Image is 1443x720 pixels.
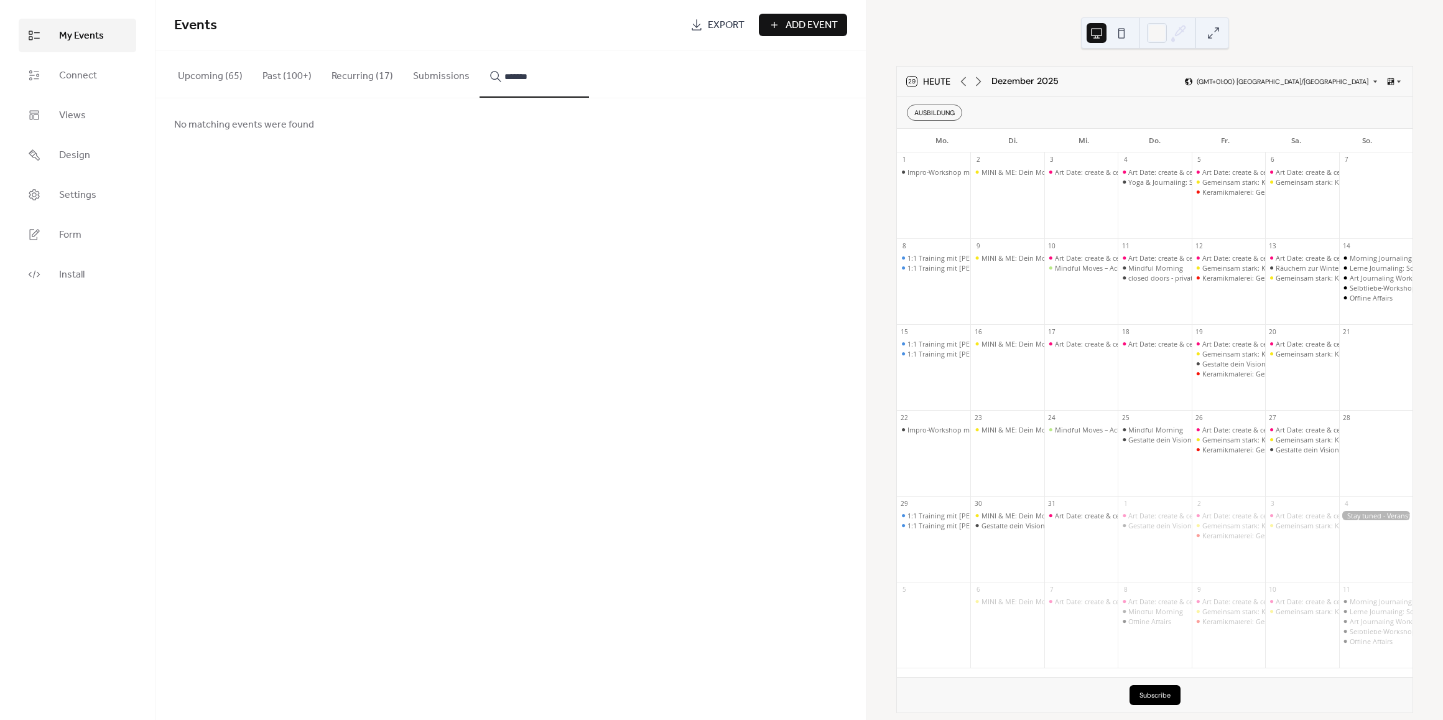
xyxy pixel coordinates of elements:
div: 5 [900,585,909,594]
div: Art Date: create & celebrate yourself [1118,597,1191,606]
div: Art Date: create & celebrate yourself [1276,597,1390,606]
div: Gemeinsam stark: Kreativzeit für Kind & Eltern [1192,263,1265,273]
div: Art Date: create & celebrate yourself [1128,339,1243,348]
div: Gemeinsam stark: Kreativzeit für Kind & Eltern [1276,435,1423,444]
div: Keramikmalerei: Gestalte deinen Selbstliebe-Anker [1202,369,1363,378]
div: 8 [900,241,909,250]
div: Art Date: create & celebrate yourself [1055,167,1169,177]
div: Mo. [907,129,978,152]
div: Keramikmalerei: Gestalte deinen Selbstliebe-Anker [1192,617,1265,626]
div: Lerne Journaling: Schreiben, das dich verändert [1339,607,1413,616]
div: Keramikmalerei: Gestalte deinen Selbstliebe-Anker [1202,273,1363,283]
div: Gemeinsam stark: Kreativzeit für Kind & Eltern [1202,435,1350,444]
div: Art Date: create & celebrate yourself [1055,597,1169,606]
div: Mindful Moves – Achtsame Körperübungen für mehr Balance [1044,425,1118,434]
div: Mindful Morning [1118,263,1191,273]
div: Offline Affairs [1350,637,1393,646]
div: 10 [1047,241,1056,250]
span: Settings [59,188,96,203]
div: Keramikmalerei: Gestalte deinen Selbstliebe-Anker [1192,531,1265,540]
div: Offline Affairs [1128,617,1171,626]
div: MINI & ME: Dein Moment mit Baby [981,253,1093,263]
div: 1:1 Training mit [PERSON_NAME] (digital oder 5020 [GEOGRAPHIC_DATA]) [907,521,1142,530]
button: Upcoming (65) [168,50,253,96]
div: Keramikmalerei: Gestalte deinen Selbstliebe-Anker [1202,187,1363,197]
div: 10 [1269,585,1278,594]
div: 6 [974,585,983,594]
div: 1:1 Training mit Caterina (digital oder 5020 Salzburg) [897,521,970,530]
div: 16 [974,327,983,336]
span: Export [708,18,745,33]
div: Gemeinsam stark: Kreativzeit für Kind & Eltern [1276,349,1423,358]
span: Design [59,148,90,163]
div: Gemeinsam stark: Kreativzeit für Kind & Eltern [1265,349,1339,358]
div: Mindful Morning [1128,263,1183,273]
div: MINI & ME: Dein Moment mit Baby [970,253,1044,263]
div: Offline Affairs [1118,617,1191,626]
div: Keramikmalerei: Gestalte deinen Selbstliebe-Anker [1202,531,1363,540]
div: Mindful Morning [1128,425,1183,434]
div: Gemeinsam stark: Kreativzeit für Kind & Eltern [1202,177,1350,187]
div: Art Date: create & celebrate yourself [1276,511,1390,520]
button: Subscribe [1130,685,1181,705]
div: 9 [1195,585,1204,594]
div: 4 [1121,156,1130,164]
div: Offline Affairs [1339,293,1413,302]
div: Art Date: create & celebrate yourself [1265,253,1339,263]
div: MINI & ME: Dein Moment mit Baby [970,167,1044,177]
div: 11 [1342,585,1351,594]
div: Art Date: create & celebrate yourself [1128,511,1243,520]
div: Art Date: create & celebrate yourself [1276,253,1390,263]
div: Gestalte dein Vision Board 2026 [1192,359,1265,368]
div: AUSBILDUNG [907,105,962,121]
div: Art Date: create & celebrate yourself [1192,597,1265,606]
div: Art Date: create & celebrate yourself [1128,167,1243,177]
div: 1:1 Training mit [PERSON_NAME] (digital oder 5020 [GEOGRAPHIC_DATA]) [907,263,1142,273]
div: closed doors - private circle [1128,273,1215,283]
div: 17 [1047,327,1056,336]
button: Add Event [759,14,847,36]
div: Offline Affairs [1350,293,1393,302]
div: MINI & ME: Dein Moment mit Baby [981,167,1093,177]
div: Keramikmalerei: Gestalte deinen Selbstliebe-Anker [1192,369,1265,378]
div: 3 [1269,499,1278,508]
div: Gemeinsam stark: Kreativzeit für Kind & Eltern [1202,521,1350,530]
div: Keramikmalerei: Gestalte deinen Selbstliebe-Anker [1202,617,1363,626]
div: Keramikmalerei: Gestalte deinen Selbstliebe-Anker [1192,187,1265,197]
a: Views [19,98,136,132]
div: Impro-Workshop mit Melanie Hufnagl [897,425,970,434]
div: Di. [978,129,1049,152]
div: Art Date: create & celebrate yourself [1118,167,1191,177]
div: Gemeinsam stark: Kreativzeit für Kind & Eltern [1265,607,1339,616]
div: Räuchern zur Wintersonnenwende [1276,263,1386,273]
div: Art Date: create & celebrate yourself [1192,511,1265,520]
div: Gemeinsam stark: Kreativzeit für Kind & Eltern [1202,607,1350,616]
div: 1:1 Training mit [PERSON_NAME] (digital oder 5020 [GEOGRAPHIC_DATA]) [907,339,1142,348]
div: Keramikmalerei: Gestalte deinen Selbstliebe-Anker [1192,445,1265,454]
div: 3 [1047,156,1056,164]
span: Add Event [786,18,838,33]
div: 13 [1269,241,1278,250]
div: Art Date: create & celebrate yourself [1044,511,1118,520]
div: MINI & ME: Dein Moment mit Baby [970,339,1044,348]
div: 1 [1121,499,1130,508]
button: Submissions [403,50,480,96]
div: Offline Affairs [1339,637,1413,646]
div: MINI & ME: Dein Moment mit Baby [981,597,1093,606]
div: 27 [1269,413,1278,422]
div: Yoga & Journaling: She. Breathes. Writes. [1128,177,1258,187]
div: Gestalte dein Vision Board 2026 [1128,521,1230,530]
div: So. [1332,129,1403,152]
div: Selbtliebe-Workshop: Der ehrliche Weg zurück zu dir - Buchung [1339,627,1413,636]
div: Art Date: create & celebrate yourself [1276,339,1390,348]
div: 9 [974,241,983,250]
div: Art Date: create & celebrate yourself [1202,425,1317,434]
div: Art Date: create & celebrate yourself [1202,597,1317,606]
div: Gemeinsam stark: Kreativzeit für Kind & Eltern [1265,435,1339,444]
div: Gemeinsam stark: Kreativzeit für Kind & Eltern [1276,607,1423,616]
a: Export [681,14,754,36]
div: MINI & ME: Dein Moment mit Baby [981,339,1093,348]
div: Gestalte dein Vision Board 2026 [1118,435,1191,444]
div: MINI & ME: Dein Moment mit Baby [981,425,1093,434]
